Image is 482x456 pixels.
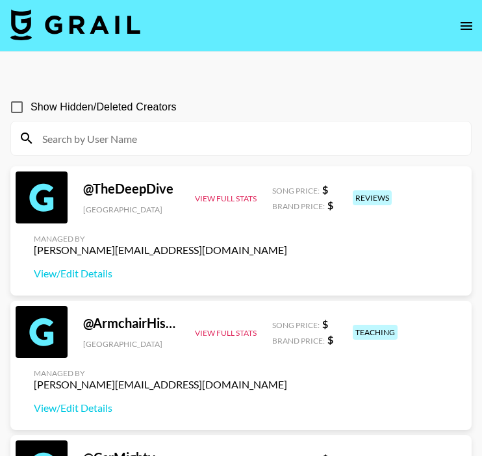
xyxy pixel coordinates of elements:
div: [GEOGRAPHIC_DATA] [83,205,179,214]
strong: $ [327,199,333,211]
strong: $ [322,183,328,196]
div: @ TheDeepDive [83,181,179,197]
div: @ ArmchairHistorian [83,315,179,331]
div: [PERSON_NAME][EMAIL_ADDRESS][DOMAIN_NAME] [34,244,287,257]
a: View/Edit Details [34,267,287,280]
span: Brand Price: [272,336,325,346]
div: reviews [353,190,392,205]
a: View/Edit Details [34,401,287,414]
div: [PERSON_NAME][EMAIL_ADDRESS][DOMAIN_NAME] [34,378,287,391]
span: Song Price: [272,186,320,196]
input: Search by User Name [34,128,463,149]
div: teaching [353,325,398,340]
img: Grail Talent [10,9,140,40]
span: Brand Price: [272,201,325,211]
span: Show Hidden/Deleted Creators [31,99,177,115]
span: Song Price: [272,320,320,330]
div: [GEOGRAPHIC_DATA] [83,339,179,349]
div: Managed By [34,368,287,378]
div: Managed By [34,234,287,244]
strong: $ [327,333,333,346]
button: open drawer [453,13,479,39]
strong: $ [322,318,328,330]
button: View Full Stats [195,194,257,203]
button: View Full Stats [195,328,257,338]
